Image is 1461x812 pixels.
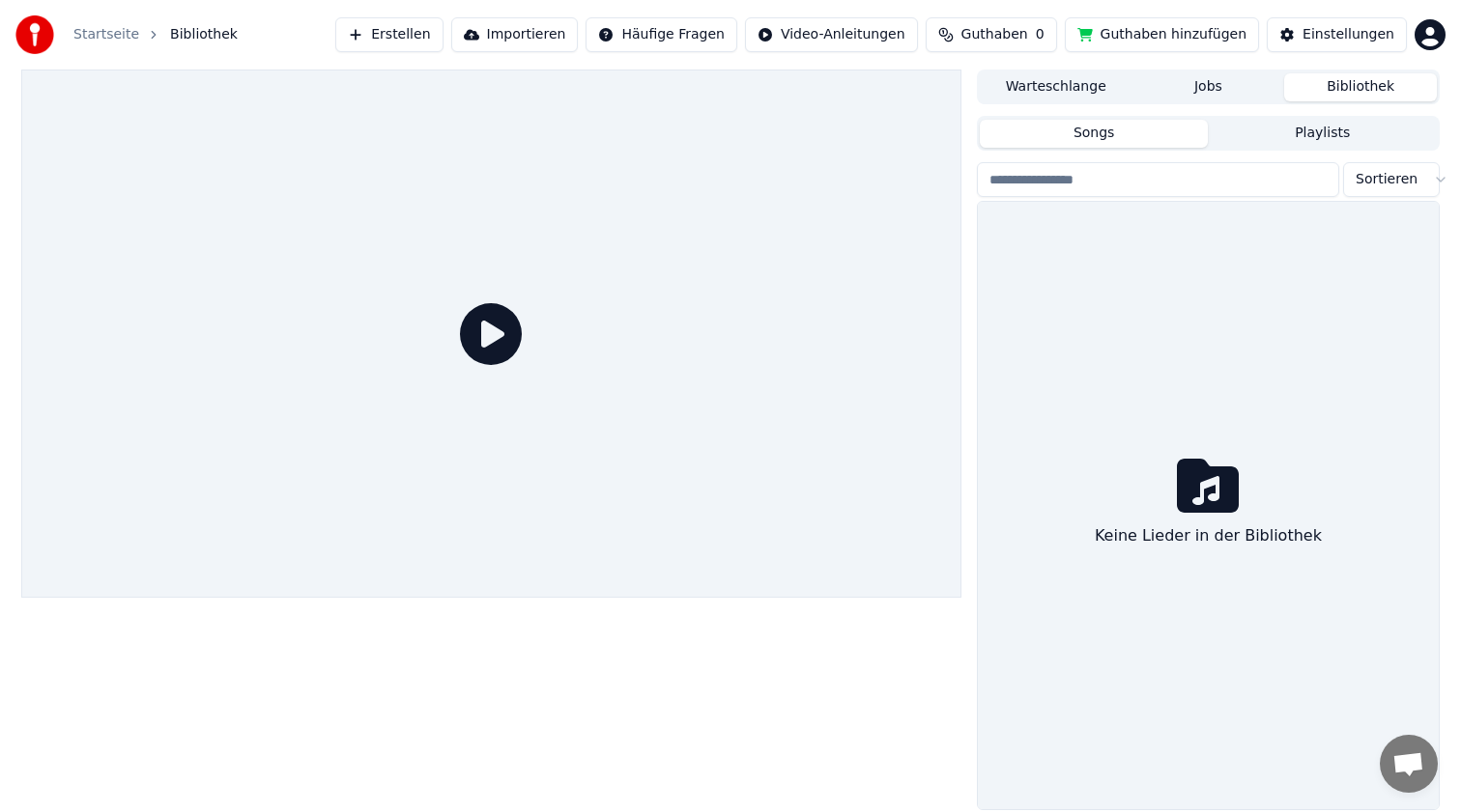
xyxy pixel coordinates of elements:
div: Keine Lieder in der Bibliothek [1087,517,1330,555]
img: youka [15,15,54,54]
button: Playlists [1208,120,1437,148]
button: Video-Anleitungen [745,17,918,52]
button: Bibliothek [1284,73,1437,101]
button: Erstellen [335,17,443,52]
button: Warteschlange [980,73,1132,101]
span: Sortieren [1356,170,1418,189]
nav: breadcrumb [73,25,238,44]
a: Chat öffnen [1380,735,1438,793]
button: Songs [980,120,1209,148]
a: Startseite [73,25,139,44]
span: Guthaben [961,25,1028,44]
button: Guthaben0 [926,17,1057,52]
button: Importieren [451,17,579,52]
span: Bibliothek [170,25,238,44]
button: Einstellungen [1267,17,1407,52]
button: Guthaben hinzufügen [1065,17,1260,52]
button: Häufige Fragen [586,17,737,52]
span: 0 [1036,25,1045,44]
button: Jobs [1132,73,1285,101]
div: Einstellungen [1303,25,1394,44]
